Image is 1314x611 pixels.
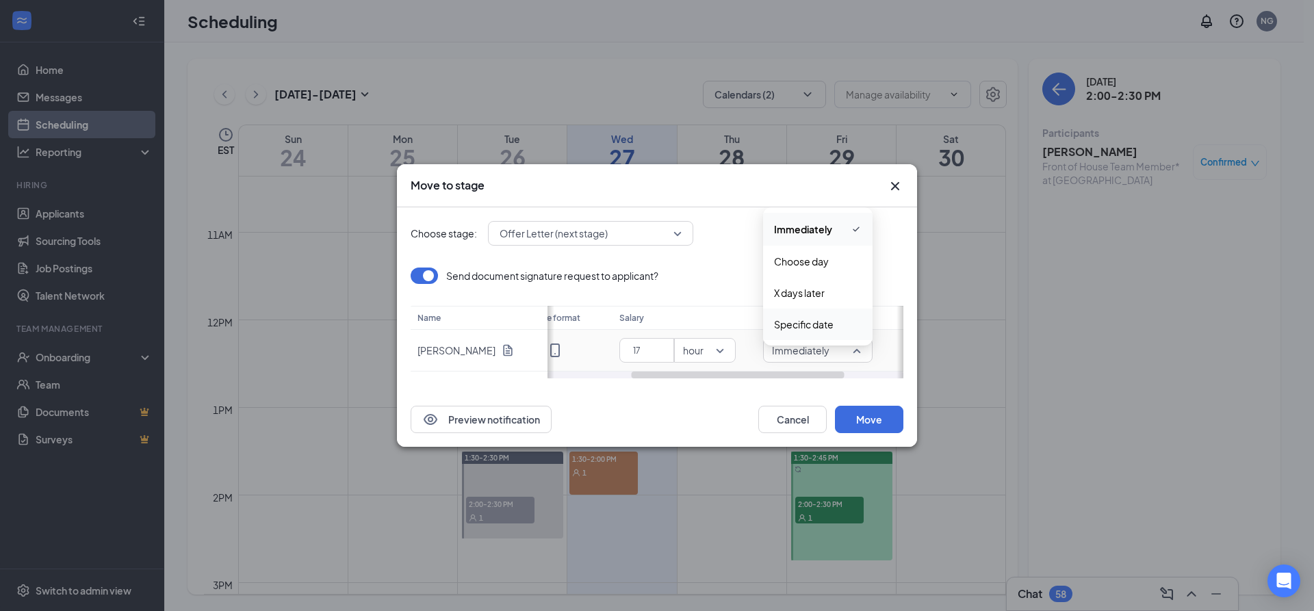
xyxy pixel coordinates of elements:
[756,306,1003,330] th: Start date
[411,406,552,433] button: EyePreview notification
[547,342,563,359] svg: MobileSms
[626,340,673,361] input: $
[774,254,829,269] span: Choose day
[411,268,903,378] div: Loading offer data.
[411,306,547,330] th: Name
[887,178,903,194] button: Close
[758,406,827,433] button: Cancel
[422,411,439,428] svg: Eye
[411,178,485,193] h3: Move to stage
[774,285,825,300] span: X days later
[887,178,903,194] svg: Cross
[774,317,834,332] span: Specific date
[510,306,613,330] th: Message format
[500,223,608,244] span: Offer Letter (next stage)
[411,226,477,241] span: Choose stage:
[774,222,832,237] span: Immediately
[417,343,495,357] p: [PERSON_NAME]
[772,340,829,361] span: Immediately
[1267,564,1300,597] div: Open Intercom Messenger
[501,343,515,357] svg: Document
[835,406,903,433] button: Move
[683,340,704,361] span: hour
[446,269,658,283] p: Send document signature request to applicant?
[613,306,756,330] th: Salary
[851,221,862,237] svg: Checkmark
